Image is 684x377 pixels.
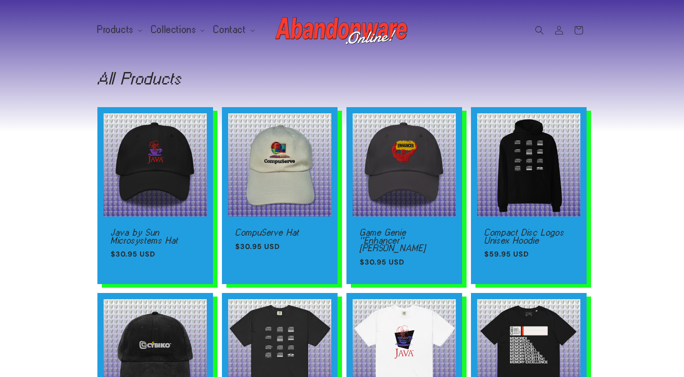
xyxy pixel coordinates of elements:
[111,229,200,244] a: Java by Sun Microsystems Hat
[146,20,209,39] summary: Collections
[97,26,134,34] span: Products
[235,229,324,237] a: CompuServe Hat
[272,9,412,51] a: Abandonware
[151,26,197,34] span: Collections
[92,20,146,39] summary: Products
[360,229,449,252] a: Game Genie "Enhancer" [PERSON_NAME]
[530,20,549,40] summary: Search
[208,20,258,39] summary: Contact
[213,26,246,34] span: Contact
[275,12,409,48] img: Abandonware
[484,229,573,244] a: Compact Disc Logos Unisex Hoodie
[97,71,587,85] h1: All Products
